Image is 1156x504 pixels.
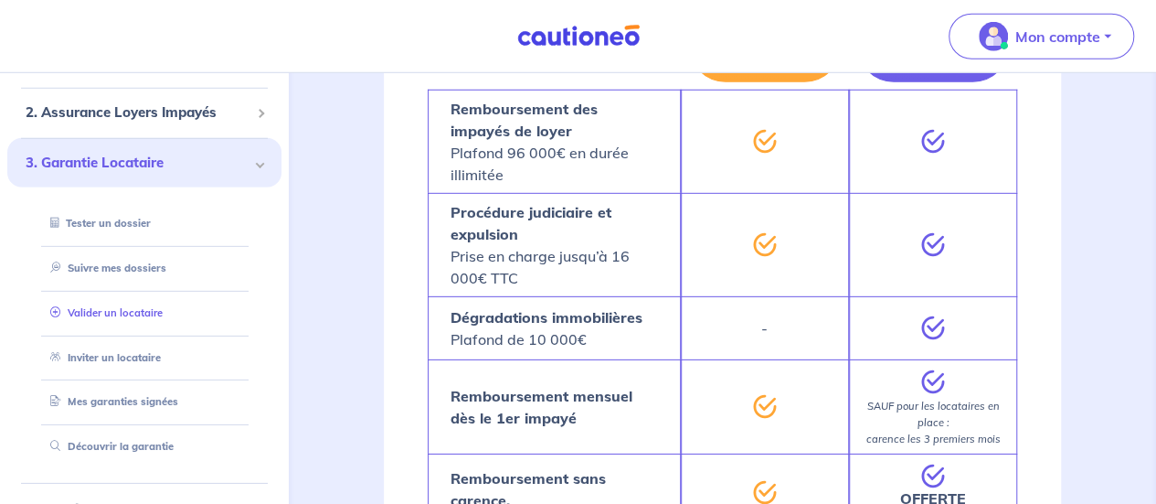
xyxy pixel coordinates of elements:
a: Inviter un locataire [43,351,161,364]
strong: Procédure judiciaire et expulsion [451,203,611,243]
a: Suivre mes dossiers [43,262,166,274]
div: Tester un dossier [29,209,260,239]
div: - [681,296,849,359]
strong: Remboursement mensuel dès le 1er impayé [451,387,632,427]
p: Prise en charge jusqu’à 16 000€ TTC [451,201,657,289]
a: Valider un locataire [43,306,163,319]
em: SAUF pour les locataires en place : carence les 3 premiers mois [865,400,1000,445]
p: Plafond 96 000€ en durée illimitée [451,98,657,186]
img: illu_account_valid_menu.svg [979,22,1008,51]
div: Découvrir la garantie [29,432,260,462]
img: Cautioneo [510,25,647,48]
a: Tester un dossier [43,217,151,230]
div: Mes garanties signées [29,387,260,417]
p: Mon compte [1015,26,1100,48]
span: 3. Garantie Locataire [26,153,249,174]
div: Valider un locataire [29,298,260,328]
strong: Remboursement des impayés de loyer [451,100,598,140]
p: Plafond de 10 000€ [451,306,642,350]
button: illu_account_valid_menu.svgMon compte [949,14,1134,59]
span: 2. Assurance Loyers Impayés [26,102,249,123]
div: 2. Assurance Loyers Impayés [7,95,281,131]
a: Découvrir la garantie [43,440,174,453]
div: Suivre mes dossiers [29,253,260,284]
a: Mes garanties signées [43,395,178,408]
div: Inviter un locataire [29,343,260,373]
div: 3. Garantie Locataire [7,138,281,188]
strong: Dégradations immobilières [451,308,642,327]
